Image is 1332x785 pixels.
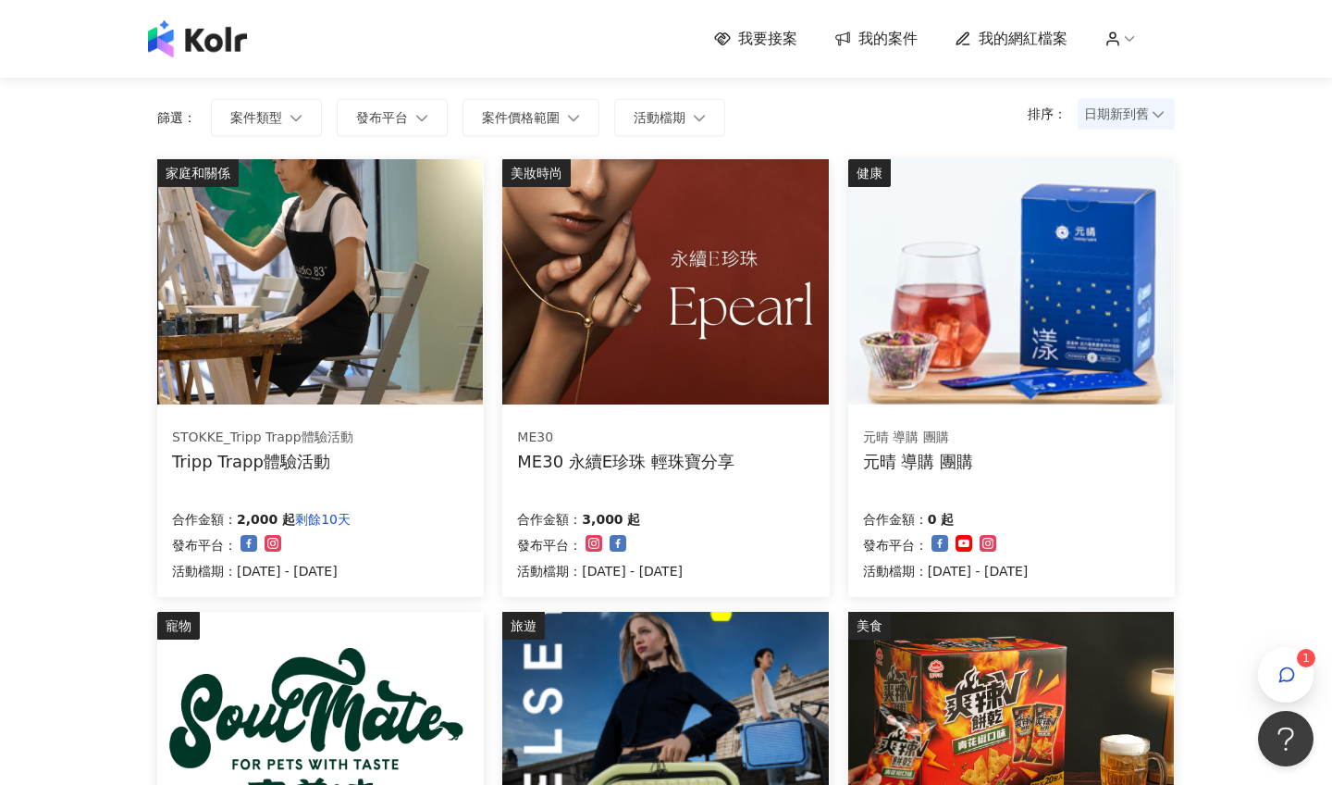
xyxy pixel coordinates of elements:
div: 旅遊 [502,612,545,640]
p: 發布平台： [863,534,928,556]
p: 發布平台： [172,534,237,556]
p: 排序： [1028,106,1078,121]
img: 坐上tripp trapp、體驗專注繪畫創作 [157,159,483,405]
div: ME30 永續E珍珠 輕珠寶分享 [517,450,734,473]
span: 我的案件 [858,29,918,49]
a: 我的網紅檔案 [955,29,1067,49]
div: 寵物 [157,612,200,640]
p: 合作金額： [863,508,928,530]
div: STOKKE_Tripp Trapp體驗活動 [172,429,353,447]
div: 美食 [848,612,891,640]
div: 元晴 導購 團購 [863,450,973,473]
button: 1 [1258,647,1313,703]
button: 活動檔期 [614,99,725,136]
sup: 1 [1297,649,1315,667]
div: ME30 [517,429,734,447]
p: 2,000 起 [237,508,295,530]
p: 活動檔期：[DATE] - [DATE] [863,560,1029,582]
span: 案件類型 [230,110,282,125]
span: 1 [1302,652,1310,665]
a: 我的案件 [834,29,918,49]
div: 健康 [848,159,891,187]
div: 家庭和關係 [157,159,239,187]
div: Tripp Trapp體驗活動 [172,450,353,473]
span: 我的網紅檔案 [979,29,1067,49]
span: 活動檔期 [634,110,685,125]
button: 案件價格範圍 [462,99,599,136]
p: 剩餘10天 [295,508,351,530]
p: 合作金額： [172,508,237,530]
a: 我要接案 [714,29,797,49]
p: 合作金額： [517,508,582,530]
div: 美妝時尚 [502,159,571,187]
span: 發布平台 [356,110,408,125]
img: ME30 永續E珍珠 系列輕珠寶 [502,159,828,405]
p: 0 起 [928,508,955,530]
p: 發布平台： [517,534,582,556]
span: 我要接案 [738,29,797,49]
img: logo [148,20,247,57]
p: 活動檔期：[DATE] - [DATE] [517,560,683,582]
button: 發布平台 [337,99,448,136]
iframe: Help Scout Beacon - Open [1258,711,1313,766]
p: 3,000 起 [582,508,640,530]
p: 篩選： [157,110,196,125]
span: 日期新到舊 [1084,100,1168,128]
img: 漾漾神｜活力莓果康普茶沖泡粉 [848,159,1174,405]
p: 活動檔期：[DATE] - [DATE] [172,560,351,582]
div: 元晴 導購 團購 [863,429,973,447]
button: 案件類型 [211,99,322,136]
span: 案件價格範圍 [482,110,560,125]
